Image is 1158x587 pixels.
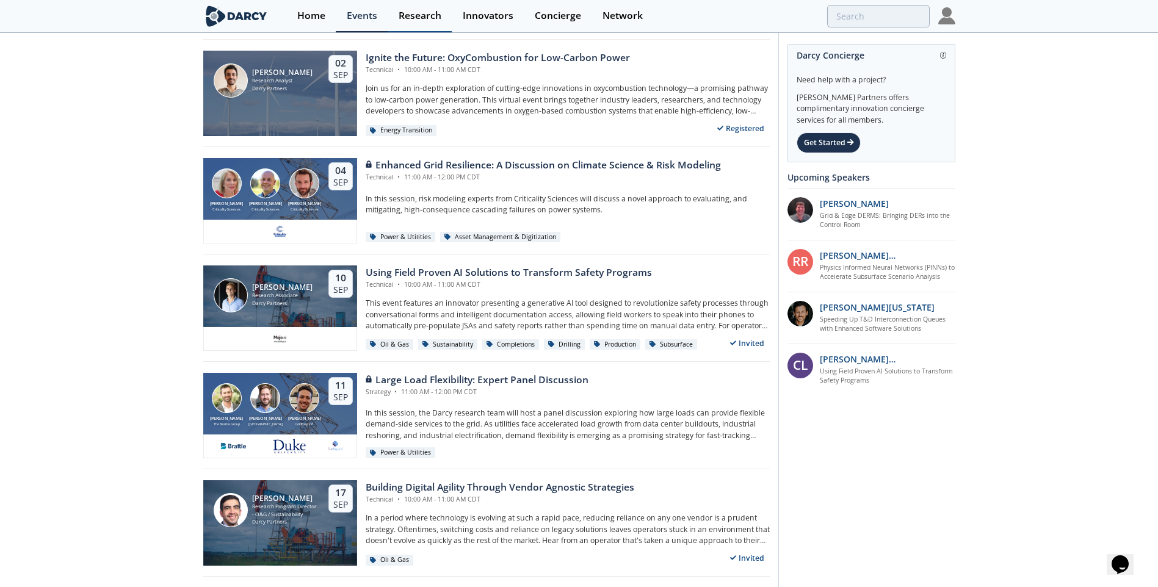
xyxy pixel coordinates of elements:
[285,416,324,422] div: [PERSON_NAME]
[820,301,935,314] p: [PERSON_NAME][US_STATE]
[333,392,348,403] div: Sep
[272,224,288,239] img: f59c13b7-8146-4c0f-b540-69d0cf6e4c34
[820,197,889,210] p: [PERSON_NAME]
[297,11,325,21] div: Home
[366,555,414,566] div: Oil & Gas
[246,201,285,207] div: [PERSON_NAME]
[440,232,561,243] div: Asset Management & Digitization
[396,495,402,503] span: •
[797,66,946,85] div: Need help with a project?
[250,383,280,413] img: Tyler Norris
[797,85,946,126] div: [PERSON_NAME] Partners offers complimentary innovation concierge services for all members.
[333,165,348,177] div: 04
[418,339,478,350] div: Sustainability
[272,331,288,346] img: c99e3ca0-ae72-4bf9-a710-a645b1189d83
[246,422,285,427] div: [GEOGRAPHIC_DATA]
[940,52,947,59] img: information.svg
[333,177,348,188] div: Sep
[590,339,641,350] div: Production
[535,11,581,21] div: Concierge
[366,280,652,290] div: Technical 10:00 AM - 11:00 AM CDT
[797,132,861,153] div: Get Started
[333,272,348,284] div: 10
[333,284,348,295] div: Sep
[216,439,250,453] img: 1655224446716-descarga.png
[252,283,313,292] div: [PERSON_NAME]
[252,300,313,308] div: Darcy Partners
[289,168,319,198] img: Ross Dakin
[366,65,630,75] div: Technical 10:00 AM - 11:00 AM CDT
[252,503,317,518] div: Research Program Director - O&G / Sustainability
[208,207,247,212] div: Criticality Sciences
[333,380,348,392] div: 11
[366,265,652,280] div: Using Field Proven AI Solutions to Transform Safety Programs
[333,70,348,81] div: Sep
[366,339,414,350] div: Oil & Gas
[366,173,721,182] div: Technical 11:00 AM - 12:00 PM CDT
[366,51,630,65] div: Ignite the Future: OxyCombustion for Low-Carbon Power
[399,11,441,21] div: Research
[787,197,813,223] img: accc9a8e-a9c1-4d58-ae37-132228efcf55
[820,211,956,231] a: Grid & Edge DERMS: Bringing DERs into the Control Room
[252,68,313,77] div: [PERSON_NAME]
[544,339,585,350] div: Drilling
[203,51,770,136] a: Nicolas Lassalle [PERSON_NAME] Research Analyst Darcy Partners 02 Sep Ignite the Future: OxyCombu...
[396,173,402,181] span: •
[212,383,242,413] img: Ryan Hledik
[252,518,317,526] div: Darcy Partners
[1107,538,1146,575] iframe: chat widget
[396,280,402,289] span: •
[214,278,248,312] img: Juan Mayol
[393,387,399,396] span: •
[797,45,946,66] div: Darcy Concierge
[820,353,956,366] p: [PERSON_NAME][MEDICAL_DATA]
[712,121,770,136] div: Registered
[203,373,770,458] a: Ryan Hledik [PERSON_NAME] The Brattle Group Tyler Norris [PERSON_NAME] [GEOGRAPHIC_DATA] Nick Gua...
[366,83,770,117] p: Join us for an in-depth exploration of cutting-edge innovations in oxycombustion technology—a pro...
[333,487,348,499] div: 17
[725,336,770,351] div: Invited
[603,11,643,21] div: Network
[272,439,306,453] img: 41db60a0-fe07-4137-8ca6-021fe481c7d5
[645,339,698,350] div: Subsurface
[787,353,813,378] div: CL
[285,201,324,207] div: [PERSON_NAME]
[820,249,956,262] p: [PERSON_NAME] [PERSON_NAME]
[328,439,344,453] img: e8f39e9e-9f17-4b63-a8ed-a782f7c495e8
[787,167,955,188] div: Upcoming Speakers
[396,65,402,74] span: •
[208,422,247,427] div: The Brattle Group
[333,57,348,70] div: 02
[250,168,280,198] img: Ben Ruddell
[366,232,436,243] div: Power & Utilities
[827,5,930,27] input: Advanced Search
[203,5,270,27] img: logo-wide.svg
[366,158,721,173] div: Enhanced Grid Resilience: A Discussion on Climate Science & Risk Modeling
[820,367,956,386] a: Using Field Proven AI Solutions to Transform Safety Programs
[820,315,956,334] a: Speeding Up T&D Interconnection Queues with Enhanced Software Solutions
[252,77,313,85] div: Research Analyst
[285,422,324,427] div: GridBeyond
[366,298,770,331] p: This event features an innovator presenting a generative AI tool designed to revolutionize safety...
[938,7,955,24] img: Profile
[246,416,285,422] div: [PERSON_NAME]
[208,201,247,207] div: [PERSON_NAME]
[366,495,634,505] div: Technical 10:00 AM - 11:00 AM CDT
[347,11,377,21] div: Events
[252,494,317,503] div: [PERSON_NAME]
[214,493,248,527] img: Sami Sultan
[203,265,770,351] a: Juan Mayol [PERSON_NAME] Research Associate Darcy Partners 10 Sep Using Field Proven AI Solutions...
[366,480,634,495] div: Building Digital Agility Through Vendor Agnostic Strategies
[820,263,956,283] a: Physics Informed Neural Networks (PINNs) to Accelerate Subsurface Scenario Analysis
[203,158,770,243] a: Susan Ginsburg [PERSON_NAME] Criticality Sciences Ben Ruddell [PERSON_NAME] Criticality Sciences ...
[212,168,242,198] img: Susan Ginsburg
[366,125,437,136] div: Energy Transition
[366,387,588,397] div: Strategy 11:00 AM - 12:00 PM CDT
[333,499,348,510] div: Sep
[252,292,313,300] div: Research Associate
[463,11,513,21] div: Innovators
[366,513,770,546] p: In a period where technology is evolving at such a rapid pace, reducing reliance on any one vendo...
[208,416,247,422] div: [PERSON_NAME]
[203,480,770,566] a: Sami Sultan [PERSON_NAME] Research Program Director - O&G / Sustainability Darcy Partners 17 Sep ...
[252,85,313,93] div: Darcy Partners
